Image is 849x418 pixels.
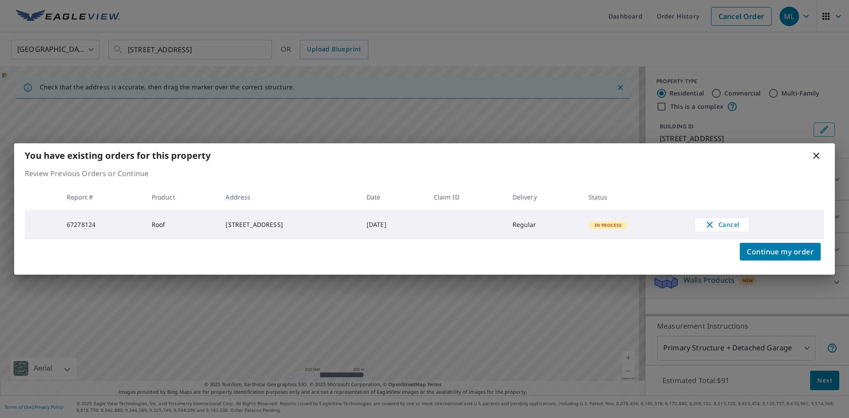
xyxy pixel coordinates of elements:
td: Roof [145,210,219,239]
th: Product [145,184,219,210]
button: Continue my order [740,243,821,261]
th: Report # [60,184,145,210]
p: Review Previous Orders or Continue [25,168,824,179]
span: In Process [589,222,627,228]
span: Continue my order [747,245,814,258]
span: Cancel [704,219,740,230]
button: Cancel [694,217,750,232]
th: Date [359,184,427,210]
td: [DATE] [359,210,427,239]
div: [STREET_ADDRESS] [226,220,352,229]
td: Regular [505,210,581,239]
th: Delivery [505,184,581,210]
td: 67278124 [60,210,145,239]
b: You have existing orders for this property [25,150,210,161]
th: Status [581,184,688,210]
th: Address [218,184,359,210]
th: Claim ID [427,184,505,210]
